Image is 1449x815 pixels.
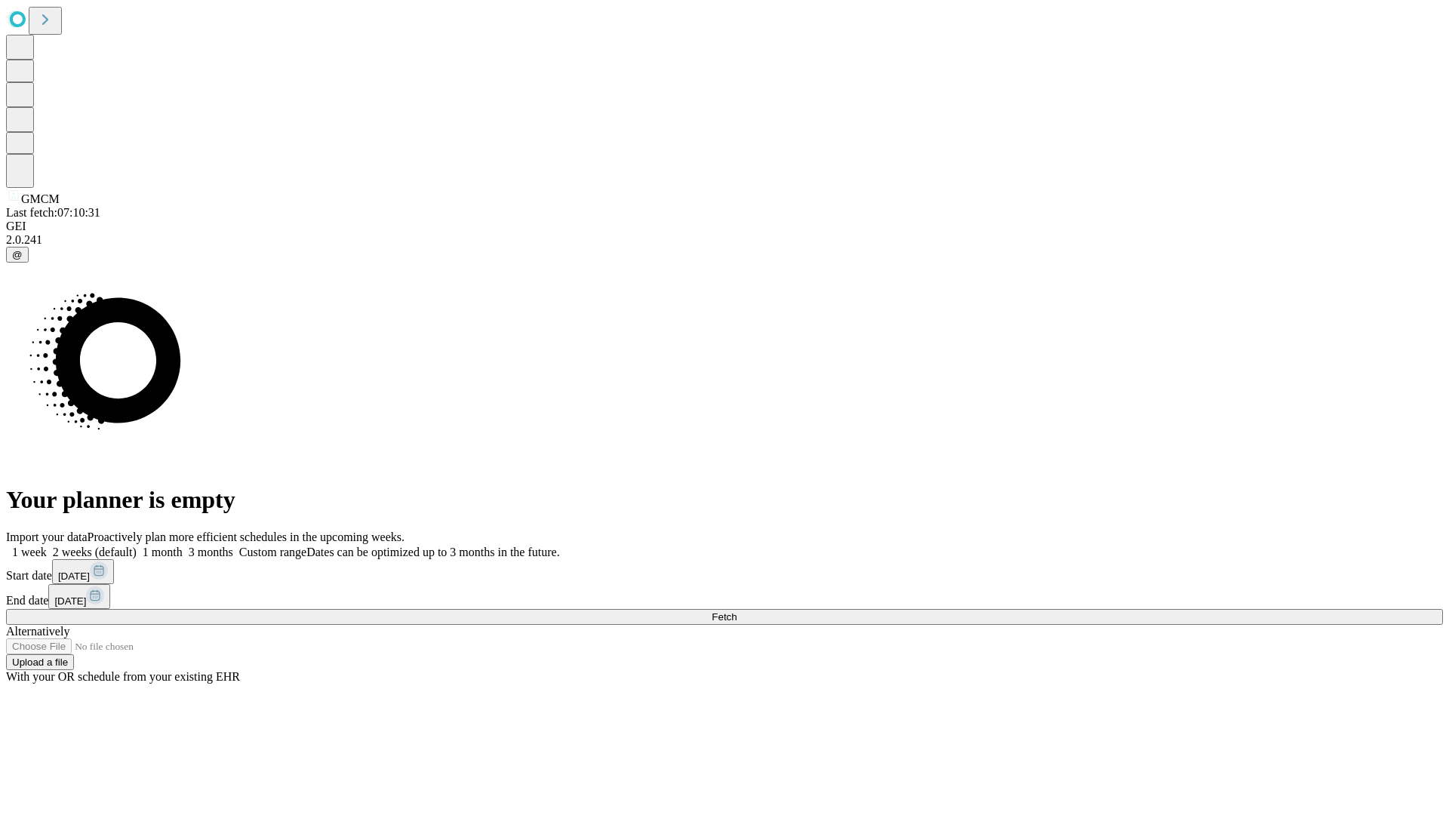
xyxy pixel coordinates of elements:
[54,595,86,607] span: [DATE]
[6,670,240,683] span: With your OR schedule from your existing EHR
[58,570,90,582] span: [DATE]
[6,609,1443,625] button: Fetch
[712,611,737,623] span: Fetch
[48,584,110,609] button: [DATE]
[6,206,100,219] span: Last fetch: 07:10:31
[53,546,137,558] span: 2 weeks (default)
[6,559,1443,584] div: Start date
[6,233,1443,247] div: 2.0.241
[12,249,23,260] span: @
[239,546,306,558] span: Custom range
[6,247,29,263] button: @
[6,486,1443,514] h1: Your planner is empty
[6,584,1443,609] div: End date
[143,546,183,558] span: 1 month
[306,546,559,558] span: Dates can be optimized up to 3 months in the future.
[189,546,233,558] span: 3 months
[6,654,74,670] button: Upload a file
[6,531,88,543] span: Import your data
[6,625,69,638] span: Alternatively
[12,546,47,558] span: 1 week
[21,192,60,205] span: GMCM
[6,220,1443,233] div: GEI
[88,531,405,543] span: Proactively plan more efficient schedules in the upcoming weeks.
[52,559,114,584] button: [DATE]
